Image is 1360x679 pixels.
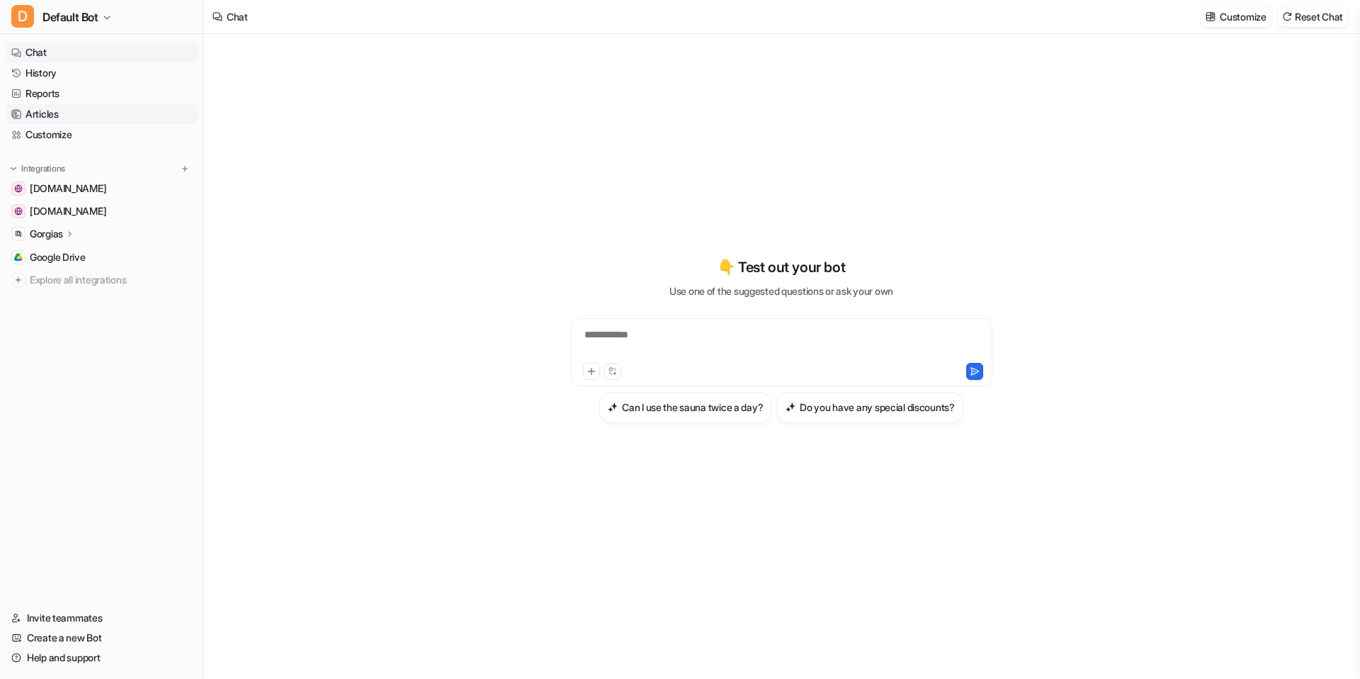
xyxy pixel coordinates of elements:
img: Can I use the sauna twice a day? [608,402,618,413]
span: D [11,5,34,28]
a: Invite teammates [6,608,198,628]
img: customize [1206,11,1215,22]
span: Default Bot [42,7,98,27]
h3: Do you have any special discounts? [800,400,954,415]
p: Use one of the suggested questions or ask your own [669,284,893,298]
p: Gorgias [30,227,63,241]
span: Google Drive [30,250,86,264]
div: Chat [227,9,248,24]
p: Customize [1220,9,1266,24]
a: help.sauna.space[DOMAIN_NAME] [6,179,198,198]
a: Google DriveGoogle Drive [6,247,198,267]
span: [DOMAIN_NAME] [30,181,106,196]
img: reset [1282,11,1292,22]
img: Do you have any special discounts? [786,402,795,413]
button: Integrations [6,162,69,176]
a: Explore all integrations [6,270,198,290]
p: 👇 Test out your bot [718,257,845,278]
img: explore all integrations [11,273,25,287]
p: Integrations [21,163,65,174]
img: Gorgias [14,230,23,238]
img: sauna.space [14,207,23,215]
a: sauna.space[DOMAIN_NAME] [6,201,198,221]
a: History [6,63,198,83]
span: Explore all integrations [30,269,192,291]
button: Do you have any special discounts?Do you have any special discounts? [777,392,963,423]
button: Reset Chat [1278,6,1349,27]
h3: Can I use the sauna twice a day? [622,400,763,415]
span: [DOMAIN_NAME] [30,204,106,218]
a: Customize [6,125,198,145]
img: Google Drive [14,253,23,262]
img: menu_add.svg [180,164,190,174]
button: Can I use the sauna twice a day?Can I use the sauna twice a day? [599,392,771,423]
a: Articles [6,104,198,124]
a: Create a new Bot [6,628,198,648]
a: Help and support [6,648,198,668]
button: Customize [1201,6,1271,27]
img: expand menu [8,164,18,174]
img: help.sauna.space [14,184,23,193]
a: Chat [6,43,198,62]
a: Reports [6,84,198,103]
